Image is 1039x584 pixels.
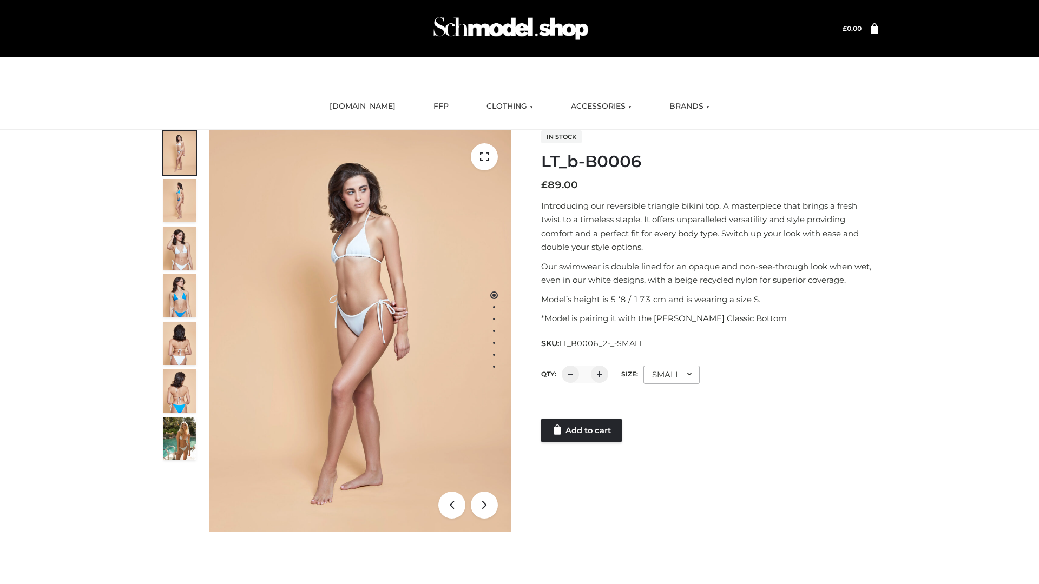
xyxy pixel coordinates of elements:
[163,322,196,365] img: ArielClassicBikiniTop_CloudNine_AzureSky_OW114ECO_7-scaled.jpg
[541,293,878,307] p: Model’s height is 5 ‘8 / 173 cm and is wearing a size S.
[541,130,582,143] span: In stock
[163,227,196,270] img: ArielClassicBikiniTop_CloudNine_AzureSky_OW114ECO_3-scaled.jpg
[163,369,196,413] img: ArielClassicBikiniTop_CloudNine_AzureSky_OW114ECO_8-scaled.jpg
[541,152,878,171] h1: LT_b-B0006
[661,95,718,118] a: BRANDS
[163,417,196,460] img: Arieltop_CloudNine_AzureSky2.jpg
[541,337,645,350] span: SKU:
[843,24,862,32] bdi: 0.00
[430,7,592,50] img: Schmodel Admin 964
[321,95,404,118] a: [DOMAIN_NAME]
[541,370,556,378] label: QTY:
[541,179,578,191] bdi: 89.00
[843,24,847,32] span: £
[163,179,196,222] img: ArielClassicBikiniTop_CloudNine_AzureSky_OW114ECO_2-scaled.jpg
[209,130,511,532] img: ArielClassicBikiniTop_CloudNine_AzureSky_OW114ECO_1
[541,179,548,191] span: £
[541,199,878,254] p: Introducing our reversible triangle bikini top. A masterpiece that brings a fresh twist to a time...
[163,274,196,317] img: ArielClassicBikiniTop_CloudNine_AzureSky_OW114ECO_4-scaled.jpg
[541,311,878,326] p: *Model is pairing it with the [PERSON_NAME] Classic Bottom
[563,95,640,118] a: ACCESSORIES
[478,95,541,118] a: CLOTHING
[643,366,700,384] div: SMALL
[541,419,622,442] a: Add to cart
[541,260,878,287] p: Our swimwear is double lined for an opaque and non-see-through look when wet, even in our white d...
[425,95,457,118] a: FFP
[621,370,638,378] label: Size:
[163,131,196,175] img: ArielClassicBikiniTop_CloudNine_AzureSky_OW114ECO_1-scaled.jpg
[843,24,862,32] a: £0.00
[559,339,643,348] span: LT_B0006_2-_-SMALL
